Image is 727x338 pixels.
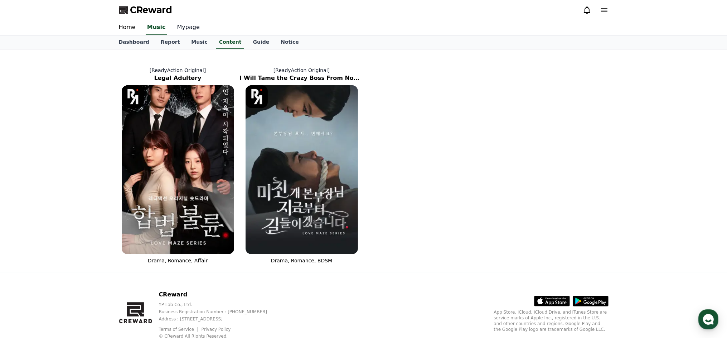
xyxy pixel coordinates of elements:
[119,4,173,16] a: CReward
[240,61,364,270] a: [ReadyAction Original] I Will Tame the Crazy Boss From Now On I Will Tame the Crazy Boss From Now...
[106,238,123,244] span: Settings
[246,85,268,108] img: [object Object] Logo
[47,227,92,245] a: Messages
[159,309,278,315] p: Business Registration Number : [PHONE_NUMBER]
[146,20,167,35] a: Music
[113,20,141,35] a: Home
[159,327,199,332] a: Terms of Service
[275,35,305,49] a: Notice
[18,238,31,244] span: Home
[116,61,240,270] a: [ReadyAction Original] Legal Adultery Legal Adultery [object Object] Logo Drama, Romance, Affair
[171,20,205,35] a: Mypage
[116,67,240,74] p: [ReadyAction Original]
[155,35,186,49] a: Report
[122,85,234,254] img: Legal Adultery
[116,74,240,82] h2: Legal Adultery
[240,67,364,74] p: [ReadyAction Original]
[59,238,81,244] span: Messages
[494,309,609,332] p: App Store, iCloud, iCloud Drive, and iTunes Store are service marks of Apple Inc., registered in ...
[113,35,155,49] a: Dashboard
[2,227,47,245] a: Home
[240,74,364,82] h2: I Will Tame the Crazy Boss From Now On
[246,85,358,254] img: I Will Tame the Crazy Boss From Now On
[159,290,278,299] p: CReward
[122,85,144,108] img: [object Object] Logo
[185,35,213,49] a: Music
[247,35,275,49] a: Guide
[159,316,278,322] p: Address : [STREET_ADDRESS]
[216,35,244,49] a: Content
[92,227,137,245] a: Settings
[159,302,278,308] p: YP Lab Co., Ltd.
[202,327,231,332] a: Privacy Policy
[130,4,173,16] span: CReward
[271,258,333,263] span: Drama, Romance, BDSM
[148,258,208,263] span: Drama, Romance, Affair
